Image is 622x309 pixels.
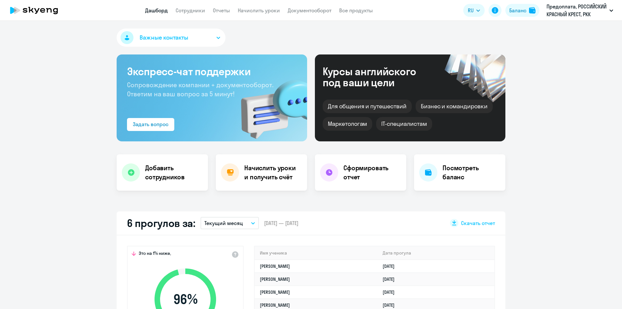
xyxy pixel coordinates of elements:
a: [DATE] [383,289,400,295]
button: Задать вопрос [127,118,174,131]
a: [DATE] [383,302,400,308]
span: Это на 1% ниже, [139,250,171,258]
button: Важные контакты [117,29,225,47]
div: Бизнес и командировки [416,100,493,113]
a: [PERSON_NAME] [260,302,290,308]
div: Задать вопрос [133,120,168,128]
button: Текущий месяц [201,217,259,229]
h2: 6 прогулов за: [127,217,195,230]
img: balance [529,7,536,14]
h4: Начислить уроки и получить счёт [244,163,301,182]
a: Сотрудники [176,7,205,14]
a: [PERSON_NAME] [260,289,290,295]
a: [DATE] [383,276,400,282]
a: [PERSON_NAME] [260,263,290,269]
h4: Сформировать отчет [343,163,401,182]
span: 96 % [148,291,223,307]
div: Для общения и путешествий [323,100,412,113]
a: [DATE] [383,263,400,269]
h4: Добавить сотрудников [145,163,203,182]
span: Сопровождение компании + документооборот. Ответим на ваш вопрос за 5 минут! [127,81,273,98]
a: Документооборот [288,7,331,14]
th: Имя ученика [255,246,377,260]
div: Курсы английского под ваши цели [323,66,433,88]
button: Балансbalance [505,4,539,17]
p: Текущий месяц [204,219,243,227]
span: RU [468,6,474,14]
button: RU [463,4,485,17]
h4: Посмотреть баланс [443,163,500,182]
img: bg-img [232,68,307,141]
a: Дашборд [145,7,168,14]
span: Важные контакты [140,33,188,42]
a: Отчеты [213,7,230,14]
div: IT-специалистам [376,117,432,131]
h3: Экспресс-чат поддержки [127,65,297,78]
a: [PERSON_NAME] [260,276,290,282]
div: Баланс [509,6,526,14]
div: Маркетологам [323,117,372,131]
th: Дата прогула [377,246,494,260]
span: [DATE] — [DATE] [264,220,298,227]
span: Скачать отчет [461,220,495,227]
p: Предоплата, РОССИЙСКИЙ КРАСНЫЙ КРЕСТ, РКК [547,3,607,18]
button: Предоплата, РОССИЙСКИЙ КРАСНЫЙ КРЕСТ, РКК [543,3,616,18]
a: Все продукты [339,7,373,14]
a: Начислить уроки [238,7,280,14]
